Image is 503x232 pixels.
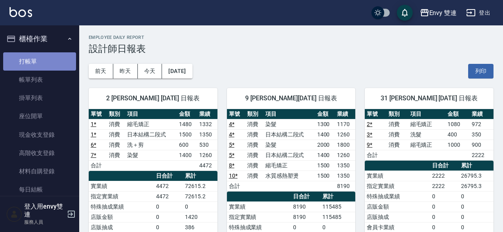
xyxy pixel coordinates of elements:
[24,219,65,226] p: 服務人員
[446,109,469,119] th: 金額
[89,109,217,171] table: a dense table
[291,201,320,212] td: 8190
[430,212,459,222] td: 0
[430,201,459,212] td: 0
[6,206,22,222] img: Person
[89,109,107,119] th: 單號
[459,191,493,201] td: 0
[387,140,408,150] td: 消費
[335,109,355,119] th: 業績
[89,191,154,201] td: 指定實業績
[177,119,197,129] td: 1480
[3,180,76,199] a: 每日結帳
[197,109,217,119] th: 業績
[335,171,355,181] td: 1350
[335,119,355,129] td: 1170
[197,129,217,140] td: 1350
[459,161,493,171] th: 累計
[408,129,446,140] td: 洗髮
[3,52,76,71] a: 打帳單
[446,119,469,129] td: 1080
[315,150,335,160] td: 1400
[365,191,430,201] td: 特殊抽成業績
[315,140,335,150] td: 2000
[315,160,335,171] td: 1500
[320,192,355,202] th: 累計
[430,171,459,181] td: 2222
[138,64,162,79] button: 今天
[470,150,493,160] td: 2222
[263,119,315,129] td: 染髮
[3,29,76,49] button: 櫃檯作業
[3,144,76,162] a: 高階收支登錄
[177,140,197,150] td: 600
[89,35,493,40] h2: Employee Daily Report
[387,129,408,140] td: 消費
[315,171,335,181] td: 1500
[365,201,430,212] td: 店販金額
[365,171,430,181] td: 實業績
[10,7,32,17] img: Logo
[236,94,346,102] span: 9 [PERSON_NAME][DATE] 日報表
[177,150,197,160] td: 1400
[470,140,493,150] td: 900
[463,6,493,20] button: 登出
[154,201,183,212] td: 0
[89,181,154,191] td: 實業績
[154,212,183,222] td: 0
[291,192,320,202] th: 日合計
[24,203,65,219] h5: 登入用envy雙連
[89,43,493,54] h3: 設計師日報表
[227,201,291,212] td: 實業績
[98,94,208,102] span: 2 [PERSON_NAME] [DATE] 日報表
[183,201,217,212] td: 0
[320,201,355,212] td: 115485
[183,171,217,181] th: 累計
[3,162,76,180] a: 材料自購登錄
[459,181,493,191] td: 26795.3
[263,171,315,181] td: 水質感熱塑燙
[417,5,460,21] button: Envy 雙連
[107,129,125,140] td: 消費
[162,64,192,79] button: [DATE]
[245,129,263,140] td: 消費
[374,94,484,102] span: 31 [PERSON_NAME] [DATE] 日報表
[89,64,113,79] button: 前天
[245,150,263,160] td: 消費
[315,129,335,140] td: 1400
[430,191,459,201] td: 0
[227,109,356,192] table: a dense table
[245,109,263,119] th: 類別
[335,140,355,150] td: 1800
[197,119,217,129] td: 1332
[459,201,493,212] td: 0
[470,109,493,119] th: 業績
[113,64,138,79] button: 昨天
[320,212,355,222] td: 115485
[245,171,263,181] td: 消費
[125,129,177,140] td: 日本結構二段式
[263,109,315,119] th: 項目
[177,109,197,119] th: 金額
[197,150,217,160] td: 1260
[154,191,183,201] td: 4472
[397,5,413,21] button: save
[183,191,217,201] td: 72615.2
[263,129,315,140] td: 日本結構二段式
[429,8,457,18] div: Envy 雙連
[468,64,493,79] button: 列印
[154,171,183,181] th: 日合計
[183,181,217,191] td: 72615.2
[315,109,335,119] th: 金額
[227,212,291,222] td: 指定實業績
[125,119,177,129] td: 縮毛矯正
[3,71,76,89] a: 帳單列表
[227,109,245,119] th: 單號
[89,160,107,171] td: 合計
[459,212,493,222] td: 0
[263,150,315,160] td: 日本結構二段式
[335,181,355,191] td: 8190
[245,160,263,171] td: 消費
[408,119,446,129] td: 縮毛矯正
[335,129,355,140] td: 1260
